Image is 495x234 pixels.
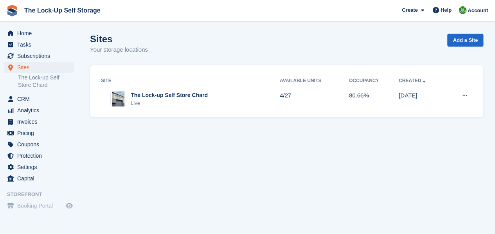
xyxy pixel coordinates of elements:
a: Preview store [65,201,74,211]
a: menu [4,139,74,150]
a: menu [4,173,74,184]
th: Occupancy [349,75,399,87]
span: Protection [17,150,64,161]
span: Booking Portal [17,200,64,211]
p: Your storage locations [90,45,148,54]
span: Account [468,7,488,14]
img: Andrew Beer [459,6,466,14]
a: Add a Site [447,34,483,47]
th: Site [99,75,280,87]
span: Help [441,6,452,14]
span: Capital [17,173,64,184]
span: Create [402,6,418,14]
a: The Lock-Up Self Storage [21,4,104,17]
td: [DATE] [399,87,446,111]
span: Settings [17,162,64,173]
span: Tasks [17,39,64,50]
a: menu [4,28,74,39]
a: The Lock-up Self Store Chard [18,74,74,89]
a: menu [4,62,74,73]
span: CRM [17,94,64,104]
img: stora-icon-8386f47178a22dfd0bd8f6a31ec36ba5ce8667c1dd55bd0f319d3a0aa187defe.svg [6,5,18,16]
a: menu [4,39,74,50]
div: Live [131,99,208,107]
td: 4/27 [280,87,349,111]
th: Available Units [280,75,349,87]
span: Storefront [7,191,78,198]
img: Image of The Lock-up Self Store Chard site [112,91,124,107]
span: Home [17,28,64,39]
span: Pricing [17,128,64,139]
a: menu [4,150,74,161]
a: menu [4,94,74,104]
span: Subscriptions [17,50,64,61]
span: Coupons [17,139,64,150]
h1: Sites [90,34,148,44]
span: Invoices [17,116,64,127]
a: menu [4,162,74,173]
a: Created [399,78,427,83]
a: menu [4,128,74,139]
a: menu [4,50,74,61]
a: menu [4,116,74,127]
div: The Lock-up Self Store Chard [131,91,208,99]
a: menu [4,105,74,116]
span: Analytics [17,105,64,116]
td: 80.66% [349,87,399,111]
a: menu [4,200,74,211]
span: Sites [17,62,64,73]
